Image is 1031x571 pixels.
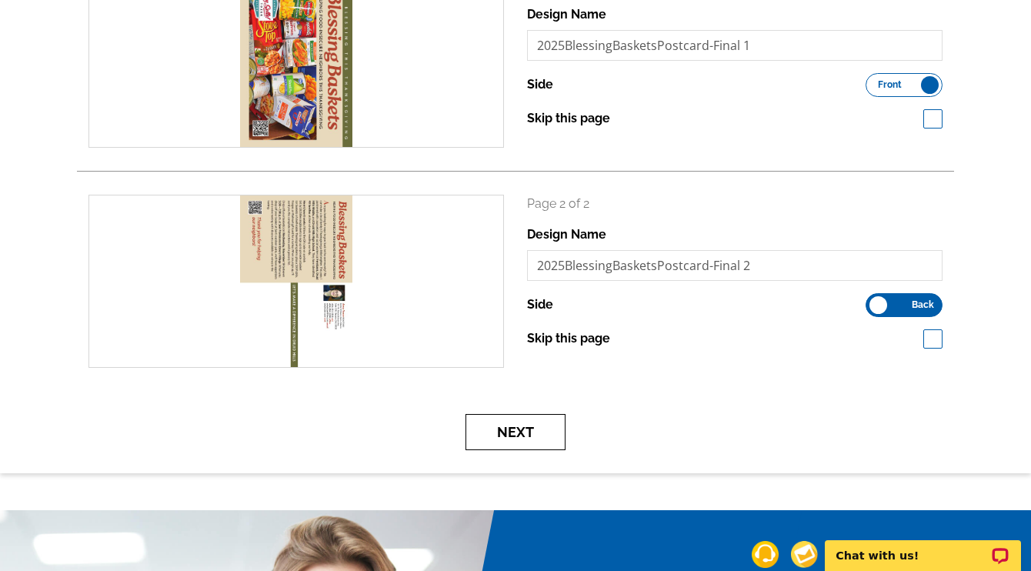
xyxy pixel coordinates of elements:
[791,541,818,568] img: support-img-2.png
[527,250,943,281] input: File Name
[815,523,1031,571] iframe: LiveChat chat widget
[527,5,606,24] label: Design Name
[527,329,610,348] label: Skip this page
[752,541,779,568] img: support-img-1.png
[527,109,610,128] label: Skip this page
[527,30,943,61] input: File Name
[878,81,902,88] span: Front
[527,296,553,314] label: Side
[527,225,606,244] label: Design Name
[527,195,943,213] p: Page 2 of 2
[527,75,553,94] label: Side
[465,414,566,450] button: Next
[912,301,934,309] span: Back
